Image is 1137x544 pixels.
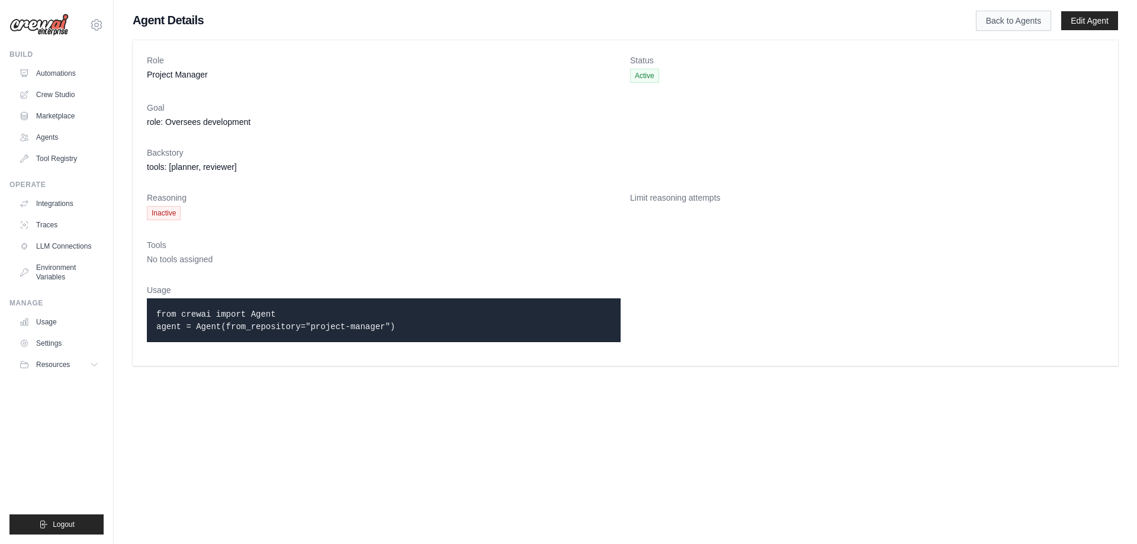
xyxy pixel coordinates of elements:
a: Edit Agent [1061,11,1118,30]
span: Inactive [147,206,181,220]
dt: Reasoning [147,192,621,204]
a: Traces [14,215,104,234]
a: Settings [14,334,104,353]
a: Marketplace [14,107,104,125]
a: Automations [14,64,104,83]
dd: role: Oversees development [147,116,1104,128]
dt: Status [630,54,1104,66]
button: Logout [9,514,104,535]
dt: Usage [147,284,621,296]
div: Operate [9,180,104,189]
a: Crew Studio [14,85,104,104]
dd: tools: [planner, reviewer] [147,161,1104,173]
a: Agents [14,128,104,147]
span: Logout [53,520,75,529]
a: Environment Variables [14,258,104,287]
dt: Goal [147,102,1104,114]
div: Manage [9,298,104,308]
span: No tools assigned [147,255,213,264]
a: Tool Registry [14,149,104,168]
a: Back to Agents [976,11,1051,31]
dd: Project Manager [147,69,621,81]
a: Usage [14,313,104,331]
dt: Limit reasoning attempts [630,192,1104,204]
button: Resources [14,355,104,374]
span: Resources [36,360,70,369]
div: Build [9,50,104,59]
code: from crewai import Agent agent = Agent(from_repository="project-manager") [156,310,395,331]
h1: Agent Details [133,12,938,28]
span: Active [630,69,659,83]
dt: Backstory [147,147,1104,159]
dt: Tools [147,239,1104,251]
a: LLM Connections [14,237,104,256]
a: Integrations [14,194,104,213]
img: Logo [9,14,69,36]
dt: Role [147,54,621,66]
